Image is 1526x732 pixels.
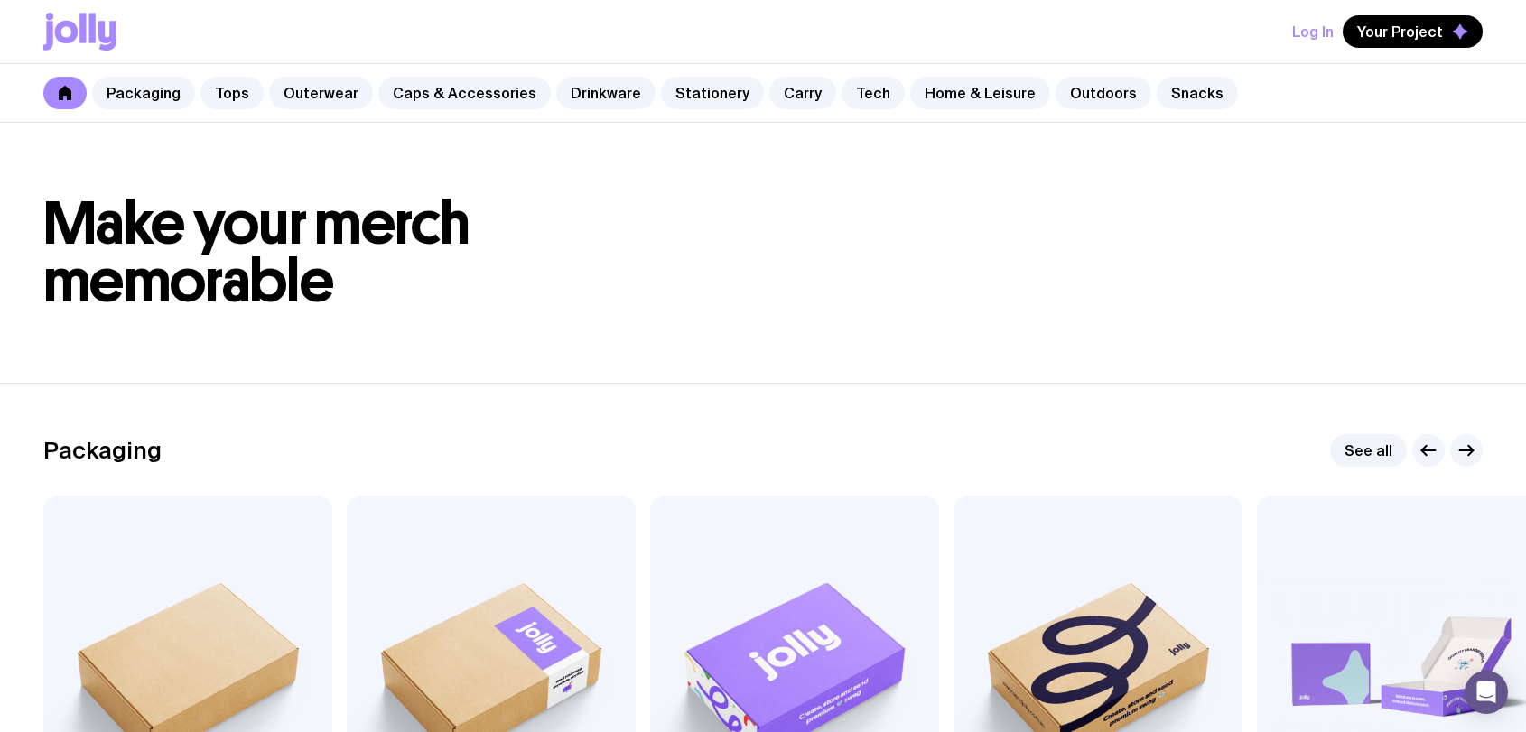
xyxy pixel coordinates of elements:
a: Carry [769,77,836,109]
a: Packaging [92,77,195,109]
a: Home & Leisure [910,77,1050,109]
a: Snacks [1157,77,1238,109]
button: Your Project [1343,15,1483,48]
a: See all [1330,434,1407,467]
a: Tech [842,77,905,109]
button: Log In [1292,15,1334,48]
span: Make your merch memorable [43,188,470,317]
span: Your Project [1357,23,1443,41]
a: Caps & Accessories [378,77,551,109]
div: Open Intercom Messenger [1465,671,1508,714]
a: Drinkware [556,77,656,109]
a: Outdoors [1056,77,1151,109]
a: Stationery [661,77,764,109]
a: Outerwear [269,77,373,109]
h2: Packaging [43,437,162,464]
a: Tops [200,77,264,109]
